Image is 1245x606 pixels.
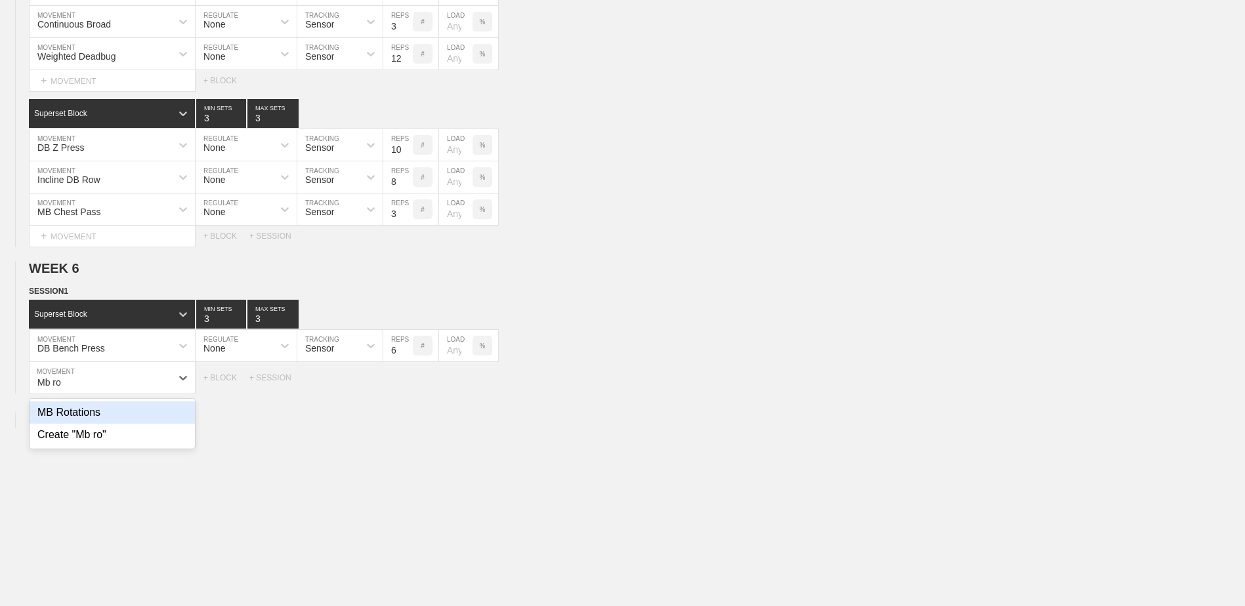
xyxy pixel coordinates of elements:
[29,226,196,247] div: MOVEMENT
[29,261,79,275] span: WEEK 6
[480,51,486,58] p: %
[249,232,302,241] div: + SESSION
[305,19,334,30] div: Sensor
[203,232,249,241] div: + BLOCK
[29,415,35,426] span: +
[203,207,225,217] div: None
[421,51,425,58] p: #
[439,161,473,193] input: Any
[305,51,334,62] div: Sensor
[34,310,87,319] div: Superset Block
[37,19,111,30] div: Continuous Broad
[439,129,473,161] input: Any
[480,342,486,350] p: %
[37,207,100,217] div: MB Chest Pass
[41,75,47,86] span: +
[249,373,302,382] div: + SESSION
[203,174,225,185] div: None
[439,193,473,225] input: Any
[247,99,299,128] input: None
[37,142,85,153] div: DB Z Press
[1179,543,1245,606] iframe: Chat Widget
[439,330,473,361] input: Any
[203,51,225,62] div: None
[439,38,473,70] input: Any
[203,343,225,353] div: None
[29,70,196,92] div: MOVEMENT
[421,18,425,26] p: #
[480,18,486,26] p: %
[29,413,91,428] div: WEEK 7
[34,109,87,118] div: Superset Block
[480,174,486,181] p: %
[203,373,249,382] div: + BLOCK
[41,230,47,241] span: +
[421,142,425,149] p: #
[480,142,486,149] p: %
[30,424,195,446] div: Create "Mb ro"
[203,19,225,30] div: None
[203,76,249,85] div: + BLOCK
[37,174,100,185] div: Incline DB Row
[480,206,486,213] p: %
[421,342,425,350] p: #
[305,142,334,153] div: Sensor
[305,343,334,353] div: Sensor
[421,206,425,213] p: #
[305,207,334,217] div: Sensor
[421,174,425,181] p: #
[247,300,299,329] input: None
[439,6,473,37] input: Any
[203,142,225,153] div: None
[29,287,68,296] span: SESSION 1
[37,51,116,62] div: Weighted Deadbug
[37,343,105,353] div: DB Bench Press
[30,401,195,424] div: MB Rotations
[305,174,334,185] div: Sensor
